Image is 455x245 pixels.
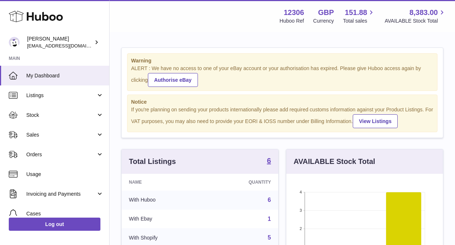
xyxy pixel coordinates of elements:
[267,157,271,164] strong: 6
[299,226,302,231] text: 2
[26,171,104,178] span: Usage
[129,157,176,166] h3: Total Listings
[385,18,446,24] span: AVAILABLE Stock Total
[299,190,302,194] text: 4
[27,43,107,49] span: [EMAIL_ADDRESS][DOMAIN_NAME]
[26,92,96,99] span: Listings
[268,234,271,241] a: 5
[26,112,96,119] span: Stock
[409,8,438,18] span: 8,383.00
[122,191,206,210] td: With Huboo
[131,99,433,106] strong: Notice
[268,216,271,222] a: 1
[345,8,367,18] span: 151.88
[9,218,100,231] a: Log out
[131,57,433,64] strong: Warning
[26,210,104,217] span: Cases
[26,131,96,138] span: Sales
[318,8,334,18] strong: GBP
[26,151,96,158] span: Orders
[385,8,446,24] a: 8,383.00 AVAILABLE Stock Total
[280,18,304,24] div: Huboo Ref
[343,8,375,24] a: 151.88 Total sales
[27,35,93,49] div: [PERSON_NAME]
[122,174,206,191] th: Name
[353,114,398,128] a: View Listings
[206,174,278,191] th: Quantity
[313,18,334,24] div: Currency
[268,197,271,203] a: 6
[131,106,433,128] div: If you're planning on sending your products internationally please add required customs informati...
[299,208,302,213] text: 3
[26,191,96,198] span: Invoicing and Payments
[26,72,104,79] span: My Dashboard
[284,8,304,18] strong: 12306
[343,18,375,24] span: Total sales
[131,65,433,87] div: ALERT : We have no access to one of your eBay account or your authorisation has expired. Please g...
[9,37,20,48] img: hello@otect.co
[122,210,206,229] td: With Ebay
[294,157,375,166] h3: AVAILABLE Stock Total
[148,73,198,87] a: Authorise eBay
[267,157,271,166] a: 6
